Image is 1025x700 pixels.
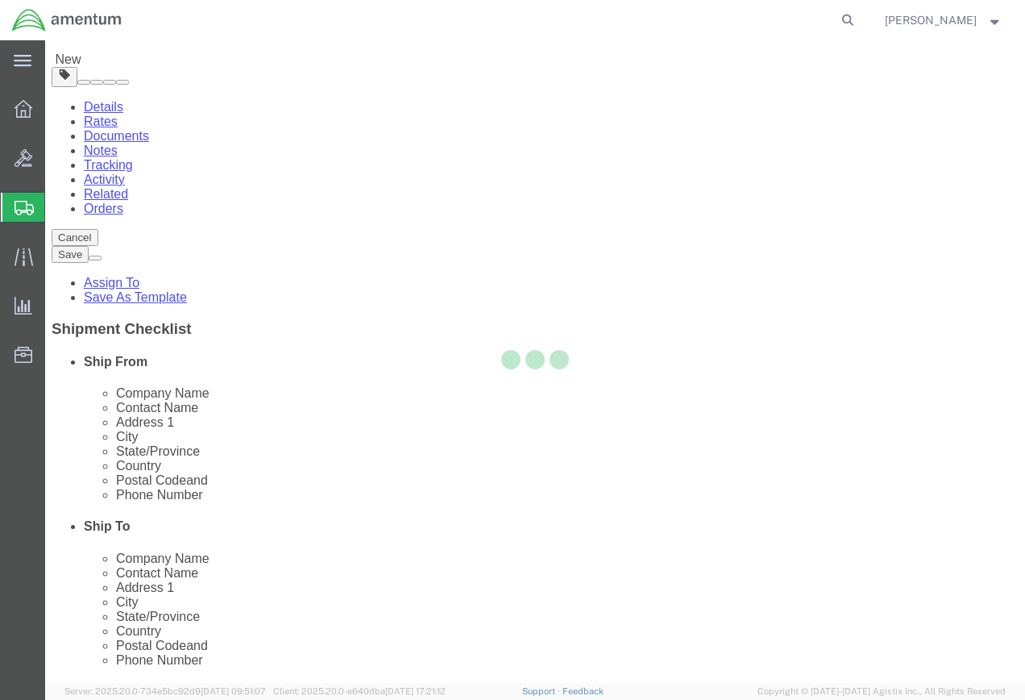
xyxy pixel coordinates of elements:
[273,686,446,696] span: Client: 2025.20.0-e640dba
[201,686,266,696] span: [DATE] 09:51:07
[11,8,122,32] img: logo
[885,11,977,29] span: Mike Mundy
[562,686,604,696] a: Feedback
[64,686,266,696] span: Server: 2025.20.0-734e5bc92d9
[385,686,446,696] span: [DATE] 17:21:12
[522,686,562,696] a: Support
[757,685,1006,698] span: Copyright © [DATE]-[DATE] Agistix Inc., All Rights Reserved
[884,10,1003,30] button: [PERSON_NAME]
